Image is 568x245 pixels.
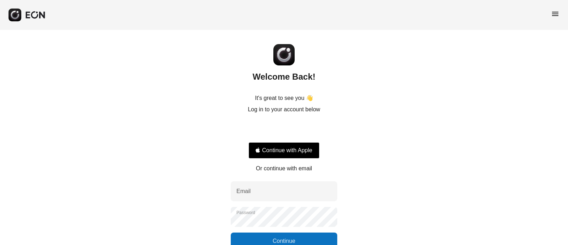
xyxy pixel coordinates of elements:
iframe: Sign in with Google Button [245,122,323,137]
h2: Welcome Back! [253,71,316,82]
p: It's great to see you 👋 [255,94,313,102]
p: Or continue with email [256,164,312,173]
button: Signin with apple ID [248,142,319,159]
p: Log in to your account below [248,105,320,114]
label: Password [236,210,255,215]
label: Email [236,187,251,196]
span: menu [551,10,559,18]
